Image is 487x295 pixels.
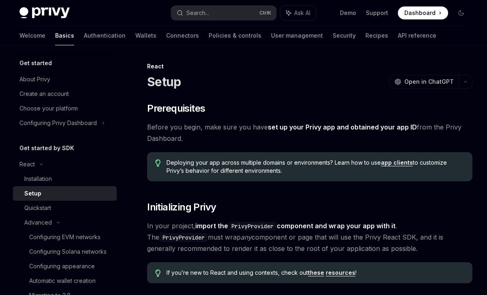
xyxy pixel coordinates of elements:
[186,8,209,18] div: Search...
[147,62,472,70] div: React
[326,269,355,276] a: resources
[19,118,97,128] div: Configuring Privy Dashboard
[455,6,468,19] button: Toggle dark mode
[13,201,117,215] a: Quickstart
[55,26,74,45] a: Basics
[24,203,51,213] div: Quickstart
[155,270,161,277] svg: Tip
[195,222,395,230] strong: import the component and wrap your app with it
[167,159,464,175] span: Deploying your app across multiple domains or environments? Learn how to use to customize Privy’s...
[308,269,324,276] a: these
[147,220,472,254] span: In your project, . The must wrap component or page that will use the Privy React SDK, and it is g...
[29,247,107,257] div: Configuring Solana networks
[19,58,52,68] h5: Get started
[159,233,208,242] code: PrivyProvider
[19,74,50,84] div: About Privy
[13,101,117,116] a: Choose your platform
[228,222,277,231] code: PrivyProvider
[29,232,100,242] div: Configuring EVM networks
[13,186,117,201] a: Setup
[19,143,74,153] h5: Get started by SDK
[13,274,117,288] a: Automatic wallet creation
[333,26,356,45] a: Security
[19,7,70,19] img: dark logo
[135,26,156,45] a: Wallets
[19,104,78,113] div: Choose your platform
[24,189,41,198] div: Setup
[166,26,199,45] a: Connectors
[19,89,69,99] div: Create an account
[404,78,454,86] span: Open in ChatGPT
[155,159,161,167] svg: Tip
[365,26,388,45] a: Recipes
[167,269,464,277] span: If you’re new to React and using contexts, check out !
[19,159,35,169] div: React
[366,9,388,17] a: Support
[13,87,117,101] a: Create an account
[147,201,216,214] span: Initializing Privy
[13,172,117,186] a: Installation
[209,26,261,45] a: Policies & controls
[381,159,413,166] a: app clients
[19,26,45,45] a: Welcome
[147,121,472,144] span: Before you begin, make sure you have from the Privy Dashboard.
[13,72,117,87] a: About Privy
[389,75,459,89] button: Open in ChatGPT
[404,9,436,17] span: Dashboard
[13,244,117,259] a: Configuring Solana networks
[29,261,95,271] div: Configuring appearance
[268,123,417,132] a: set up your Privy app and obtained your app ID
[24,174,52,184] div: Installation
[241,233,252,241] em: any
[398,6,448,19] a: Dashboard
[24,218,52,227] div: Advanced
[340,9,356,17] a: Demo
[271,26,323,45] a: User management
[84,26,126,45] a: Authentication
[147,74,181,89] h1: Setup
[13,259,117,274] a: Configuring appearance
[29,276,96,286] div: Automatic wallet creation
[147,102,205,115] span: Prerequisites
[398,26,436,45] a: API reference
[13,230,117,244] a: Configuring EVM networks
[280,6,316,20] button: Ask AI
[294,9,310,17] span: Ask AI
[171,6,276,20] button: Search...CtrlK
[259,10,271,16] span: Ctrl K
